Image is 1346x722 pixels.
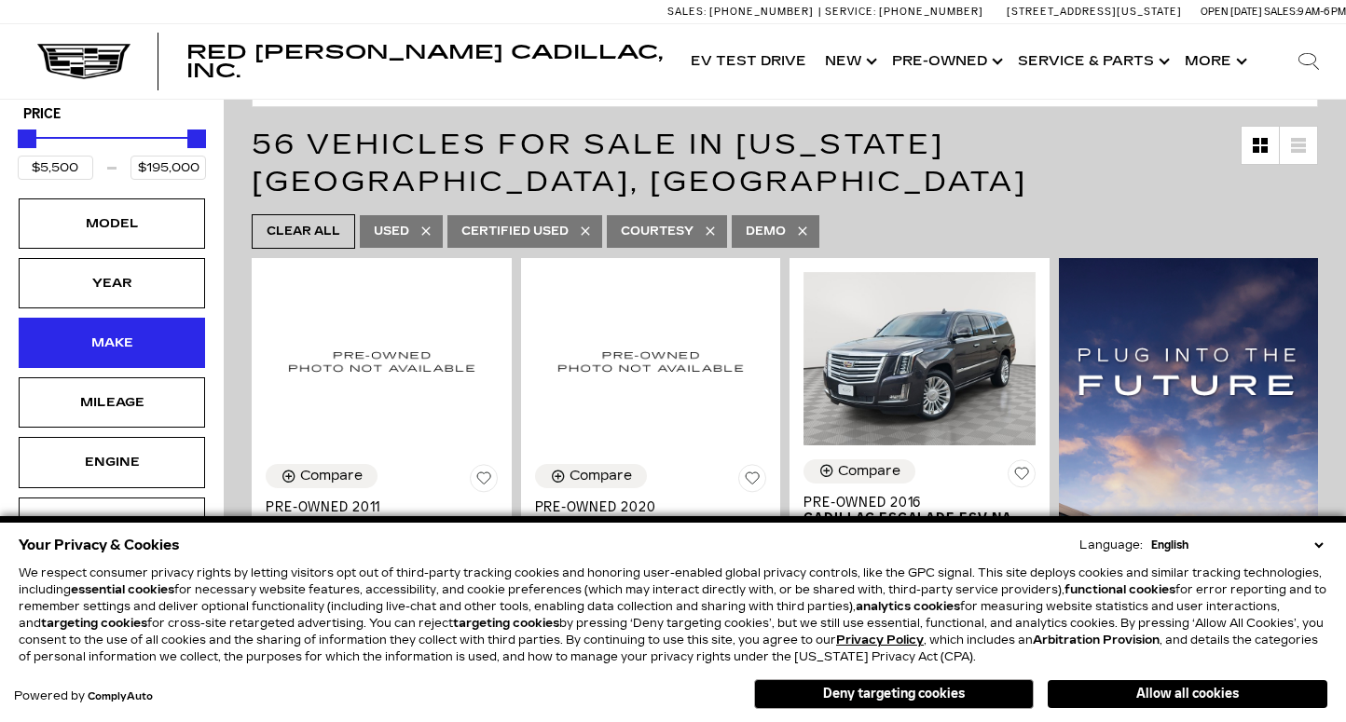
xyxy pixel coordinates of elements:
[803,495,1036,526] a: Pre-Owned 2016Cadillac Escalade ESV NA
[1009,24,1175,99] a: Service & Parts
[461,220,569,243] span: Certified Used
[266,499,484,515] span: Pre-Owned 2011
[883,24,1009,99] a: Pre-Owned
[18,129,36,148] div: Minimum Price
[266,464,378,488] button: Compare Vehicle
[803,272,1036,445] img: 2016 Cadillac Escalade ESV NA
[879,6,983,18] span: [PHONE_NUMBER]
[19,258,205,308] div: YearYear
[667,6,707,18] span: Sales:
[621,220,694,243] span: Courtesy
[803,459,915,484] button: Compare Vehicle
[681,24,816,99] a: EV Test Drive
[746,220,786,243] span: Demo
[186,43,663,80] a: Red [PERSON_NAME] Cadillac, Inc.
[266,499,498,547] a: Pre-Owned 2011Cadillac DTS Platinum Collection
[37,44,130,79] img: Cadillac Dark Logo with Cadillac White Text
[803,511,1022,526] span: Cadillac Escalade ESV NA
[187,129,206,148] div: Maximum Price
[14,690,153,702] div: Powered by
[374,220,409,243] span: Used
[1264,6,1298,18] span: Sales:
[1298,6,1346,18] span: 9 AM-6 PM
[186,41,663,82] span: Red [PERSON_NAME] Cadillac, Inc.
[470,464,498,499] button: Save Vehicle
[130,156,206,180] input: Maximum
[71,583,174,596] strong: essential cookies
[65,452,158,472] div: Engine
[1048,680,1327,708] button: Allow all cookies
[18,156,93,180] input: Minimum
[19,497,205,548] div: ColorColor
[1033,633,1160,647] strong: Arbitration Provision
[825,6,876,18] span: Service:
[1007,6,1182,18] a: [STREET_ADDRESS][US_STATE]
[1064,583,1175,596] strong: functional cookies
[453,617,559,630] strong: targeting cookies
[19,532,180,558] span: Your Privacy & Cookies
[19,318,205,368] div: MakeMake
[570,468,632,484] div: Compare
[19,565,1327,665] p: We respect consumer privacy rights by letting visitors opt out of third-party tracking cookies an...
[667,7,818,17] a: Sales: [PHONE_NUMBER]
[535,499,753,515] span: Pre-Owned 2020
[19,377,205,428] div: MileageMileage
[738,464,766,499] button: Save Vehicle
[535,464,647,488] button: Compare Vehicle
[88,691,153,702] a: ComplyAuto
[65,392,158,413] div: Mileage
[19,437,205,487] div: EngineEngine
[23,106,200,123] h5: Price
[19,198,205,249] div: ModelModel
[535,272,767,451] img: 2020 Cadillac XT4 Premium Luxury
[266,272,498,451] img: 2011 Cadillac DTS Platinum Collection
[1175,24,1253,99] button: More
[65,213,158,234] div: Model
[18,123,206,180] div: Price
[856,600,960,613] strong: analytics cookies
[252,128,1027,198] span: 56 Vehicles for Sale in [US_STATE][GEOGRAPHIC_DATA], [GEOGRAPHIC_DATA]
[754,679,1034,709] button: Deny targeting cookies
[65,273,158,293] div: Year
[816,24,883,99] a: New
[300,468,363,484] div: Compare
[838,463,900,480] div: Compare
[1147,537,1327,553] select: Language Select
[1201,6,1262,18] span: Open [DATE]
[535,499,767,547] a: Pre-Owned 2020Cadillac XT4 Premium Luxury
[65,333,158,353] div: Make
[818,7,988,17] a: Service: [PHONE_NUMBER]
[41,617,147,630] strong: targeting cookies
[803,495,1022,511] span: Pre-Owned 2016
[836,633,924,647] a: Privacy Policy
[1079,539,1143,551] div: Language:
[709,6,814,18] span: [PHONE_NUMBER]
[65,512,158,533] div: Color
[267,220,340,243] span: Clear All
[1008,459,1036,495] button: Save Vehicle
